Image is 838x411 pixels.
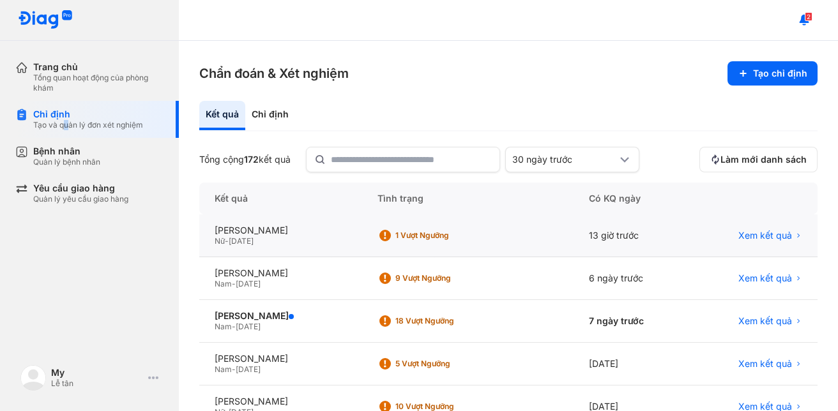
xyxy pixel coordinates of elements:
div: Lễ tân [51,378,143,389]
span: - [225,236,229,246]
div: 30 ngày trước [512,154,617,165]
div: 13 giờ trước [574,214,690,257]
span: [DATE] [236,364,261,374]
div: [PERSON_NAME] [215,396,347,407]
div: 6 ngày trước [574,257,690,300]
div: 18 Vượt ngưỡng [395,316,498,326]
div: Kết quả [199,183,362,214]
div: Tổng cộng kết quả [199,154,291,165]
span: [DATE] [229,236,254,246]
div: Quản lý bệnh nhân [33,157,100,167]
div: 1 Vượt ngưỡng [395,230,498,241]
span: Xem kết quả [738,315,792,327]
span: [DATE] [236,322,261,331]
img: logo [18,10,73,30]
span: Làm mới danh sách [720,154,807,165]
div: [PERSON_NAME] [215,353,347,364]
div: My [51,367,143,378]
span: 2 [805,12,812,21]
div: 9 Vượt ngưỡng [395,273,498,283]
span: Nam [215,279,232,288]
span: Xem kết quả [738,273,792,284]
div: 7 ngày trước [574,300,690,343]
div: [DATE] [574,343,690,385]
span: Xem kết quả [738,230,792,241]
div: [PERSON_NAME] [215,267,347,279]
div: Kết quả [199,101,245,130]
span: Xem kết quả [738,358,792,370]
h3: Chẩn đoán & Xét nghiệm [199,64,349,82]
div: Chỉ định [245,101,295,130]
span: Nam [215,364,232,374]
button: Làm mới danh sách [699,147,818,172]
div: Tạo và quản lý đơn xét nghiệm [33,120,143,130]
div: 5 Vượt ngưỡng [395,359,498,369]
div: Chỉ định [33,108,143,120]
span: - [232,364,236,374]
div: Có KQ ngày [574,183,690,214]
span: - [232,279,236,288]
button: Tạo chỉ định [728,61,818,86]
img: logo [20,365,46,391]
span: Nam [215,322,232,331]
div: Trang chủ [33,61,164,73]
div: Yêu cầu giao hàng [33,183,128,194]
div: Quản lý yêu cầu giao hàng [33,194,128,204]
span: [DATE] [236,279,261,288]
div: [PERSON_NAME] [215,310,347,322]
div: Tổng quan hoạt động của phòng khám [33,73,164,93]
div: Tình trạng [362,183,574,214]
div: Bệnh nhân [33,146,100,157]
span: - [232,322,236,331]
span: 172 [244,154,259,165]
span: Nữ [215,236,225,246]
div: [PERSON_NAME] [215,225,347,236]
